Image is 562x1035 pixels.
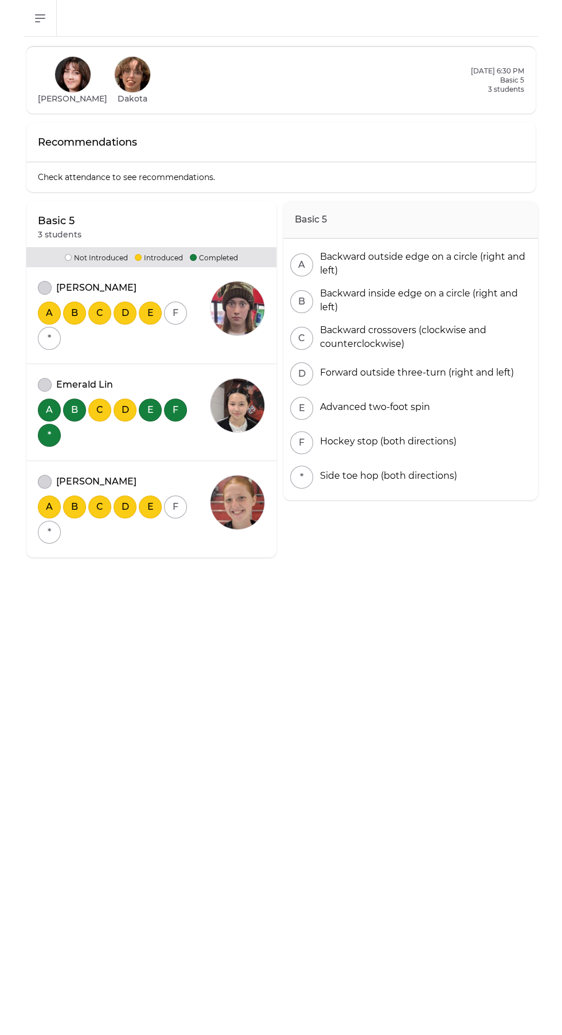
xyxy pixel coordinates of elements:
h1: [PERSON_NAME] [38,93,107,104]
h2: Basic 5 [471,76,524,85]
button: E [139,302,162,325]
p: 3 students [471,85,524,94]
div: Backward crossovers (clockwise and counterclockwise) [315,323,531,351]
button: C [88,302,111,325]
h1: Dakota [118,93,147,104]
div: Backward outside edge on a circle (right and left) [315,250,531,278]
p: Not Introduced [65,252,128,263]
button: C [88,495,111,518]
button: A [290,253,313,276]
button: C [290,327,313,350]
p: [PERSON_NAME] [56,475,136,489]
button: attendance [38,378,52,392]
button: attendance [38,281,52,295]
div: Side toe hop (both directions) [315,469,457,483]
div: Advanced two-foot spin [315,400,430,414]
div: Hockey stop (both directions) [315,435,456,448]
div: Forward outside three-turn (right and left) [315,366,514,380]
button: B [290,290,313,313]
button: F [164,302,187,325]
button: E [139,495,162,518]
button: attendance [38,475,52,489]
button: B [63,399,86,421]
button: A [38,495,61,518]
button: A [38,302,61,325]
button: D [114,399,136,421]
button: F [164,495,187,518]
button: D [114,495,136,518]
button: D [290,362,313,385]
button: F [290,431,313,454]
button: A [38,399,61,421]
div: Backward inside edge on a circle (right and left) [315,287,531,314]
p: [PERSON_NAME] [56,281,136,295]
p: Recommendations [38,134,137,150]
p: Completed [190,252,238,263]
button: C [88,399,111,421]
h2: [DATE] 6:30 PM [471,67,524,76]
button: E [290,397,313,420]
button: E [139,399,162,421]
button: B [63,302,86,325]
button: D [114,302,136,325]
button: B [63,495,86,518]
button: F [164,399,187,421]
p: Basic 5 [38,213,81,229]
p: Introduced [135,252,183,263]
p: 3 students [38,229,81,240]
h2: Basic 5 [283,201,538,239]
p: Check attendance to see recommendations. [26,162,536,192]
p: Emerald Lin [56,378,113,392]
